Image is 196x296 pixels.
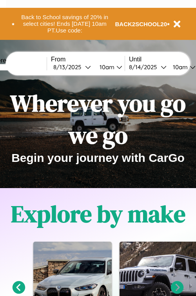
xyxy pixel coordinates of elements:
button: 8/13/2025 [51,63,93,71]
label: From [51,56,125,63]
button: 10am [93,63,125,71]
b: BACK2SCHOOL20 [115,21,167,27]
h1: Explore by make [11,198,185,230]
div: 10am [169,63,190,71]
div: 8 / 13 / 2025 [53,63,85,71]
div: 10am [96,63,116,71]
div: 8 / 14 / 2025 [129,63,161,71]
button: Back to School savings of 20% in select cities! Ends [DATE] 10am PT.Use code: [15,12,115,36]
